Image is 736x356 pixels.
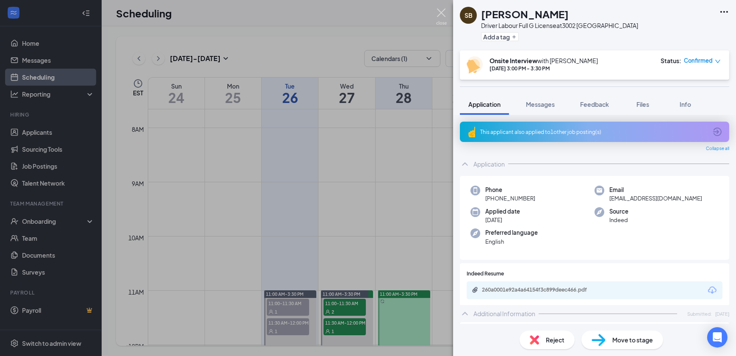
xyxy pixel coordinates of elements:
span: down [715,58,721,64]
span: [EMAIL_ADDRESS][DOMAIN_NAME] [609,194,702,203]
div: Additional Information [473,309,535,318]
span: Preferred language [485,228,538,237]
span: Collapse all [706,145,729,152]
div: Driver Labour Full G License at 3002 [GEOGRAPHIC_DATA] [481,21,638,30]
span: Source [609,207,628,216]
span: English [485,237,538,246]
div: Status : [661,56,681,65]
svg: Download [707,285,717,295]
div: [DATE] 3:00 PM - 3:30 PM [490,65,598,72]
svg: ArrowCircle [712,127,722,137]
span: Move to stage [612,335,653,345]
h1: [PERSON_NAME] [481,7,569,21]
button: PlusAdd a tag [481,32,519,41]
span: Info [680,100,691,108]
svg: Ellipses [719,7,729,17]
span: [DATE] [485,216,520,224]
div: with [PERSON_NAME] [490,56,598,65]
svg: ChevronUp [460,309,470,319]
span: Messages [526,100,555,108]
a: Paperclip260a0001e92a4a64154f3c899deec466.pdf [472,286,609,295]
span: [DATE] [715,310,729,317]
span: Email [609,186,702,194]
span: Feedback [580,100,609,108]
span: Phone [485,186,535,194]
span: Applied date [485,207,520,216]
span: Reject [546,335,564,345]
span: Indeed Resume [467,270,504,278]
div: SB [465,11,473,19]
b: Onsite Interview [490,57,537,64]
div: Application [473,160,505,168]
span: Files [636,100,649,108]
span: Confirmed [684,56,713,65]
div: Open Intercom Messenger [707,327,728,348]
svg: ChevronUp [460,159,470,169]
div: This applicant also applied to 1 other job posting(s) [480,128,707,136]
span: [PHONE_NUMBER] [485,194,535,203]
div: 260a0001e92a4a64154f3c899deec466.pdf [482,286,600,293]
span: Indeed [609,216,628,224]
span: Submitted: [687,310,712,317]
svg: Paperclip [472,286,479,293]
svg: Plus [512,34,517,39]
span: Application [468,100,501,108]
